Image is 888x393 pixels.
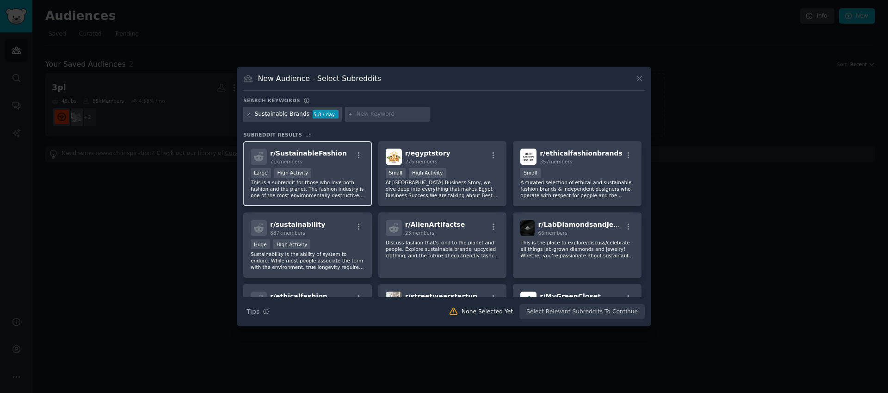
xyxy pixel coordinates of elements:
p: A curated selection of ethical and sustainable fashion brands & independent designers who operate... [520,179,634,199]
span: r/ ethicalfashionbrands [540,150,622,157]
span: 23 members [405,230,434,236]
div: Small [520,168,540,178]
img: LabDiamondsandJewelry [520,220,535,236]
div: None Selected Yet [462,308,513,316]
button: Tips [243,304,272,320]
span: r/ AlienArtifactse [405,221,465,228]
span: 276 members [405,159,438,164]
span: 66 members [538,230,567,236]
div: Small [386,168,406,178]
img: MyGreenCloset [520,292,536,308]
div: High Activity [274,168,312,178]
div: 5.8 / day [313,110,339,119]
h3: Search keywords [243,97,300,104]
span: r/ MyGreenCloset [540,293,601,300]
span: r/ sustainability [270,221,325,228]
span: Subreddit Results [243,131,302,138]
span: 15 [305,132,312,137]
h3: New Audience - Select Subreddits [258,74,381,83]
p: Sustainability is the ability of system to endure. While most people associate the term with the ... [251,251,364,270]
span: Tips [247,307,259,317]
span: r/ ethicalfashion [270,293,327,300]
div: High Activity [409,168,446,178]
div: High Activity [273,239,311,249]
p: At [GEOGRAPHIC_DATA] Business Story, we dive deep into everything that makes Egypt Business Succe... [386,179,499,199]
img: ethicalfashionbrands [520,149,536,165]
input: New Keyword [356,110,426,119]
span: 357 members [540,159,572,164]
div: Huge [251,239,270,249]
p: Discuss fashion that’s kind to the planet and people. Explore sustainable brands, upcycled clothi... [386,239,499,259]
div: Sustainable Brands [255,110,309,119]
span: 887k members [270,230,305,236]
span: r/ streetwearstartup [405,293,477,300]
span: r/ LabDiamondsandJewelry [538,221,633,228]
p: This is a subreddit for those who love both fashion and the planet. The fashion industry is one o... [251,179,364,199]
span: 71k members [270,159,302,164]
span: r/ egyptstory [405,150,450,157]
span: r/ SustainableFashion [270,150,347,157]
img: streetwearstartup [386,292,402,308]
img: egyptstory [386,149,402,165]
div: Large [251,168,271,178]
p: This is the place to explore/discuss/celebrate all things lab-grown diamonds and jewelry! Whether... [520,239,634,259]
